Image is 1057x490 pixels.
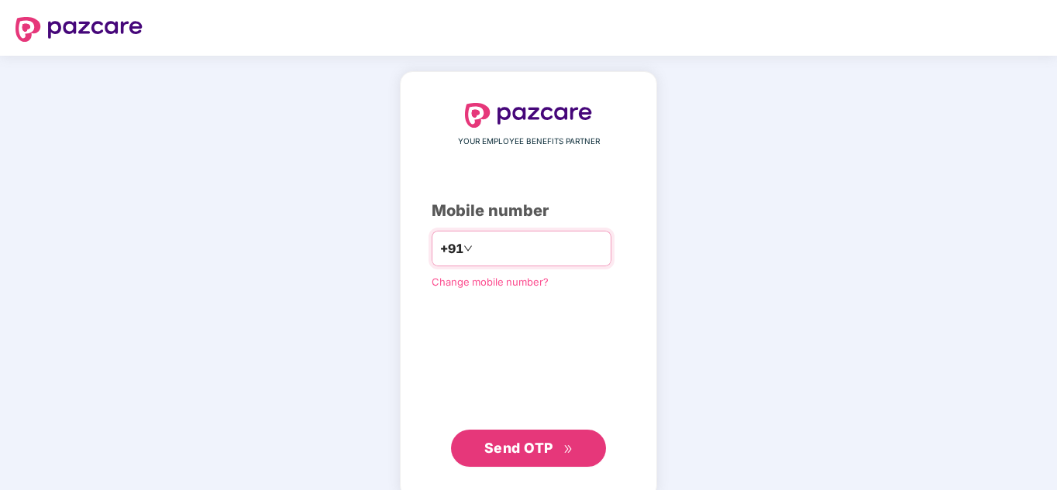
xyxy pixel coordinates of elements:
img: logo [15,17,143,42]
button: Send OTPdouble-right [451,430,606,467]
span: Send OTP [484,440,553,456]
div: Mobile number [432,199,625,223]
span: +91 [440,239,463,259]
span: down [463,244,473,253]
a: Change mobile number? [432,276,549,288]
span: YOUR EMPLOYEE BENEFITS PARTNER [458,135,600,148]
img: logo [465,103,592,128]
span: double-right [563,444,573,454]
